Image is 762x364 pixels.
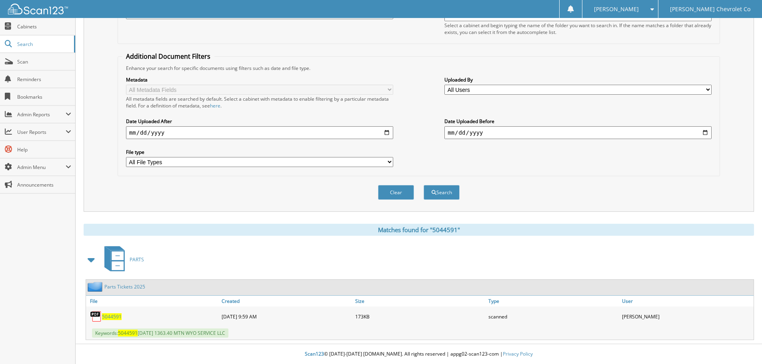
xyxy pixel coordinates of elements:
a: Created [220,296,353,306]
div: All metadata fields are searched by default. Select a cabinet with metadata to enable filtering b... [126,95,393,109]
span: Keywords: [DATE] 1363.40 MTN WYO SERVICE LLC [92,328,228,338]
iframe: Chat Widget [722,326,762,364]
div: [PERSON_NAME] [620,308,754,324]
a: File [86,296,220,306]
input: start [126,126,393,139]
div: [DATE] 9:59 AM [220,308,353,324]
div: Select a cabinet and begin typing the name of the folder you want to search in. If the name match... [444,22,712,36]
label: Uploaded By [444,76,712,83]
span: Admin Menu [17,164,66,171]
span: Scan123 [305,350,324,357]
span: Cabinets [17,23,71,30]
span: Admin Reports [17,111,66,118]
span: Bookmarks [17,93,71,100]
img: PDF.png [90,310,102,322]
span: Scan [17,58,71,65]
img: folder2.png [88,282,104,292]
label: File type [126,149,393,155]
span: 5044591 [118,330,138,336]
span: [PERSON_NAME] [594,7,639,12]
span: Search [17,41,70,48]
button: Clear [378,185,414,200]
div: Matches found for "5044591" [84,224,754,236]
a: Privacy Policy [503,350,533,357]
div: Enhance your search for specific documents using filters such as date and file type. [122,65,716,72]
a: User [620,296,754,306]
span: Reminders [17,76,71,83]
span: Announcements [17,181,71,188]
a: Size [353,296,487,306]
div: scanned [486,308,620,324]
a: PARTS [100,244,144,275]
input: end [444,126,712,139]
span: User Reports [17,129,66,135]
span: PARTS [130,256,144,263]
span: [PERSON_NAME] Chevrolet Co [670,7,750,12]
a: Parts Tickets 2025 [104,283,145,290]
label: Date Uploaded Before [444,118,712,125]
a: Type [486,296,620,306]
a: here [210,102,220,109]
a: 5044591 [102,313,122,320]
div: © [DATE]-[DATE] [DOMAIN_NAME]. All rights reserved | appg02-scan123-com | [76,344,762,364]
label: Date Uploaded After [126,118,393,125]
button: Search [424,185,460,200]
label: Metadata [126,76,393,83]
span: Help [17,146,71,153]
img: scan123-logo-white.svg [8,4,68,14]
div: 173KB [353,308,487,324]
legend: Additional Document Filters [122,52,214,61]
